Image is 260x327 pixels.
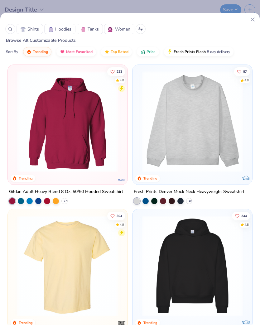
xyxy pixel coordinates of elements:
img: 029b8af0-80e6-406f-9fdc-fdf898547912 [14,215,121,316]
img: Tanks [81,27,86,32]
button: Top Rated [101,47,132,56]
img: most_fav.gif [60,49,65,54]
button: Like [107,212,125,220]
div: Gildan Adult Heavy Blend 8 Oz. 50/50 Hooded Sweatshirt [9,188,123,196]
span: Tanks [88,26,99,32]
button: Price [137,47,159,56]
div: 4.9 [120,223,124,227]
span: Most Favorited [66,49,93,54]
button: TanksTanks [77,24,103,34]
img: Gildan logo [118,176,126,184]
img: 91acfc32-fd48-4d6b-bdad-a4c1a30ac3fc [139,215,246,316]
button: Most Favorited [56,47,96,56]
button: ShirtsShirts [17,24,43,34]
button: Like [234,67,250,76]
div: Sort By [6,49,18,55]
span: Price [147,49,156,54]
span: Fresh Prints Flash [174,49,206,54]
div: 4.8 [244,78,249,83]
button: Sort Popup Button [136,24,146,34]
img: Hoodies [48,27,53,32]
div: 4.8 [244,223,249,227]
button: Like [107,67,125,76]
img: flash.gif [167,49,172,54]
button: Like [232,212,250,220]
span: Hoodies [55,26,71,32]
button: Fresh Prints Flash5 day delivery [164,47,234,56]
img: TopRated.gif [104,49,109,54]
span: 304 [117,214,122,218]
img: f5d85501-0dbb-4ee4-b115-c08fa3845d83 [139,71,246,172]
span: 222 [117,70,122,73]
img: Shirts [21,27,26,32]
button: WomenWomen [104,24,134,34]
button: Trending [23,47,51,56]
div: Fresh Prints Denver Mock Neck Heavyweight Sweatshirt [134,188,244,196]
span: 87 [243,70,247,73]
span: Women [115,26,130,32]
div: 4.8 [120,78,124,83]
img: 01756b78-01f6-4cc6-8d8a-3c30c1a0c8ac [14,71,121,172]
span: Browse All Customizable Products [0,37,76,43]
img: Women [108,27,113,32]
button: HoodiesHoodies [44,24,75,34]
span: Shirts [27,26,39,32]
span: Top Rated [111,49,128,54]
img: trending.gif [26,49,31,54]
span: 244 [241,214,247,218]
span: Trending [33,49,48,54]
span: 5 day delivery [207,48,230,55]
span: + 10 [187,199,192,203]
span: + 37 [62,199,67,203]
